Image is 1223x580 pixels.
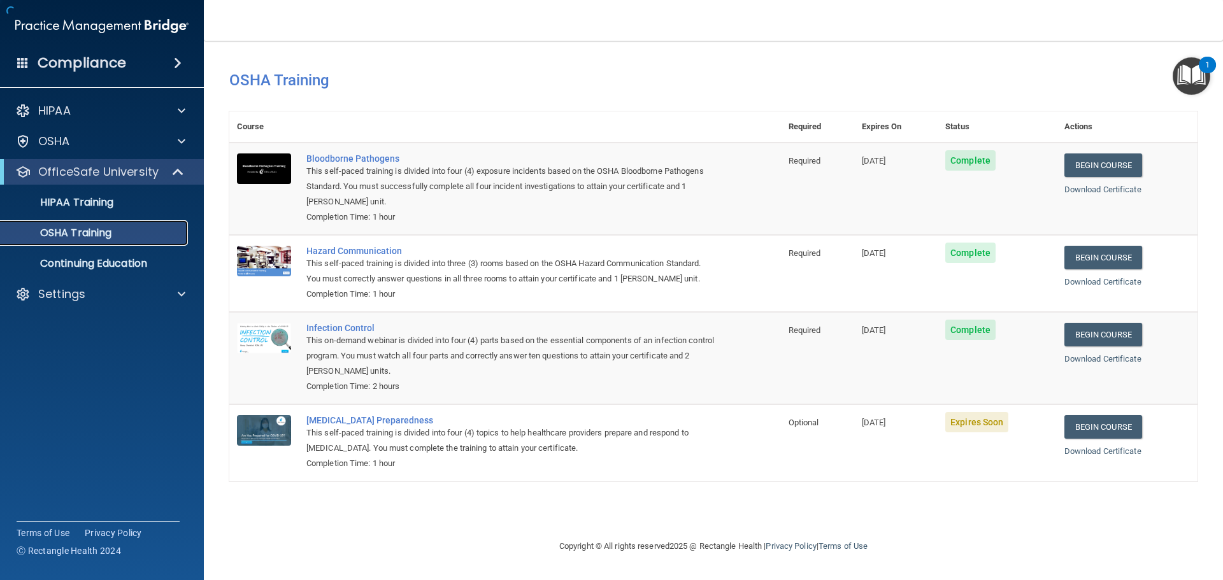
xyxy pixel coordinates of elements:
[15,164,185,180] a: OfficeSafe University
[306,333,717,379] div: This on-demand webinar is divided into four (4) parts based on the essential components of an inf...
[789,248,821,258] span: Required
[862,418,886,427] span: [DATE]
[8,196,113,209] p: HIPAA Training
[229,111,299,143] th: Course
[1064,354,1141,364] a: Download Certificate
[945,320,996,340] span: Complete
[306,256,717,286] div: This self-paced training is divided into three (3) rooms based on the OSHA Hazard Communication S...
[789,325,821,335] span: Required
[306,164,717,209] div: This self-paced training is divided into four (4) exposure incidents based on the OSHA Bloodborne...
[1003,490,1208,541] iframe: Drift Widget Chat Controller
[766,541,816,551] a: Privacy Policy
[789,156,821,166] span: Required
[1057,111,1198,143] th: Actions
[1173,57,1210,95] button: Open Resource Center, 1 new notification
[8,227,111,239] p: OSHA Training
[1064,415,1142,439] a: Begin Course
[306,153,717,164] a: Bloodborne Pathogens
[1064,185,1141,194] a: Download Certificate
[854,111,938,143] th: Expires On
[229,71,1198,89] h4: OSHA Training
[819,541,868,551] a: Terms of Use
[38,54,126,72] h4: Compliance
[306,286,717,302] div: Completion Time: 1 hour
[781,111,854,143] th: Required
[306,379,717,394] div: Completion Time: 2 hours
[15,134,185,149] a: OSHA
[15,13,189,39] img: PMB logo
[945,412,1008,432] span: Expires Soon
[38,134,70,149] p: OSHA
[306,323,717,333] a: Infection Control
[85,527,142,539] a: Privacy Policy
[306,415,717,425] a: [MEDICAL_DATA] Preparedness
[306,425,717,456] div: This self-paced training is divided into four (4) topics to help healthcare providers prepare and...
[945,150,996,171] span: Complete
[1205,65,1210,81] div: 1
[15,103,185,118] a: HIPAA
[938,111,1056,143] th: Status
[1064,446,1141,456] a: Download Certificate
[15,286,185,302] a: Settings
[862,156,886,166] span: [DATE]
[1064,277,1141,286] a: Download Certificate
[1064,153,1142,177] a: Begin Course
[862,248,886,258] span: [DATE]
[17,527,69,539] a: Terms of Use
[1064,246,1142,269] a: Begin Course
[38,286,85,302] p: Settings
[945,243,996,263] span: Complete
[862,325,886,335] span: [DATE]
[306,246,717,256] a: Hazard Communication
[1064,323,1142,346] a: Begin Course
[17,544,121,557] span: Ⓒ Rectangle Health 2024
[38,164,159,180] p: OfficeSafe University
[789,418,819,427] span: Optional
[306,209,717,225] div: Completion Time: 1 hour
[306,456,717,471] div: Completion Time: 1 hour
[38,103,71,118] p: HIPAA
[8,257,182,270] p: Continuing Education
[481,526,946,567] div: Copyright © All rights reserved 2025 @ Rectangle Health | |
